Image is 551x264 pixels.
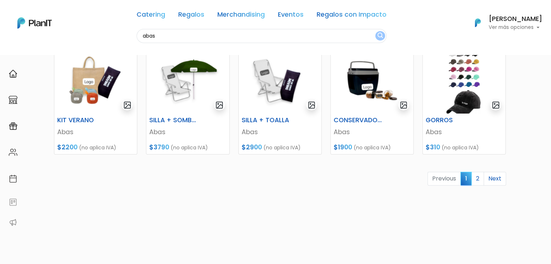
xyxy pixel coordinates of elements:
img: people-662611757002400ad9ed0e3c099ab2801c6687ba6c219adb57efc949bc21e19d.svg [9,148,17,157]
a: Catering [137,12,165,20]
span: (no aplica IVA) [171,144,208,151]
span: (no aplica IVA) [354,144,391,151]
img: PlanIt Logo [470,15,486,31]
h6: [PERSON_NAME] [489,16,542,22]
p: Abas [334,127,410,137]
img: campaigns-02234683943229c281be62815700db0a1741e53638e28bf9629b52c665b00959.svg [9,122,17,131]
img: thumb_Dise%C3%B1o_sin_t%C3%ADtulo_-_2025-02-14T102827.188.png [423,50,505,114]
h6: CONSERVADORA + PICADA [329,116,387,124]
h6: KIT VERANO [53,116,110,124]
a: Regalos con Impacto [317,12,387,20]
h6: SILLA + SOMBRILLA [145,116,202,124]
span: $310 [426,143,440,152]
img: gallery-light [123,101,132,109]
a: 2 [471,172,484,186]
img: calendar-87d922413cdce8b2cf7b7f5f62616a5cf9e4887200fb71536465627b3292af00.svg [9,174,17,183]
img: home-e721727adea9d79c4d83392d1f703f7f8bce08238fde08b1acbfd93340b81755.svg [9,69,17,78]
a: Eventos [278,12,304,20]
span: $2900 [242,143,262,152]
img: gallery-light [215,101,224,109]
a: gallery-light GORROS Abas $310 (no aplica IVA) [422,50,506,154]
img: thumb_Captura_de_pantalla_2025-09-15_133136.png [331,50,413,114]
p: Ver más opciones [489,25,542,30]
a: gallery-light KIT VERANO Abas $2200 (no aplica IVA) [54,50,137,154]
a: Merchandising [217,12,265,20]
a: gallery-light SILLA + TOALLA Abas $2900 (no aplica IVA) [238,50,322,154]
img: gallery-light [492,101,500,109]
img: thumb_Captura_de_pantalla_2025-09-15_123031.png [54,50,137,114]
span: (no aplica IVA) [263,144,301,151]
img: gallery-light [400,101,408,109]
span: 1 [460,172,472,185]
img: thumb_Captura_de_pantalla_2025-09-15_123502.png [146,50,229,114]
p: Abas [426,127,502,137]
a: gallery-light SILLA + SOMBRILLA Abas $3790 (no aplica IVA) [146,50,229,154]
img: search_button-432b6d5273f82d61273b3651a40e1bd1b912527efae98b1b7a1b2c0702e16a8d.svg [377,33,383,39]
img: partners-52edf745621dab592f3b2c58e3bca9d71375a7ef29c3b500c9f145b62cc070d4.svg [9,218,17,227]
h6: SILLA + TOALLA [237,116,295,124]
button: PlanIt Logo [PERSON_NAME] Ver más opciones [466,13,542,32]
input: Buscá regalos, desayunos, y más [137,29,387,43]
p: Abas [149,127,226,137]
a: gallery-light CONSERVADORA + PICADA Abas $1900 (no aplica IVA) [330,50,414,154]
span: $3790 [149,143,169,152]
span: $1900 [334,143,352,152]
span: $2200 [57,143,78,152]
p: Abas [242,127,318,137]
a: Next [484,172,506,186]
span: (no aplica IVA) [442,144,479,151]
img: marketplace-4ceaa7011d94191e9ded77b95e3339b90024bf715f7c57f8cf31f2d8c509eaba.svg [9,95,17,104]
div: ¿Necesitás ayuda? [37,7,104,21]
h6: GORROS [421,116,479,124]
img: feedback-78b5a0c8f98aac82b08bfc38622c3050aee476f2c9584af64705fc4e61158814.svg [9,198,17,206]
img: PlanIt Logo [17,17,52,29]
img: thumb_Captura_de_pantalla_2025-09-15_124154.png [239,50,321,114]
a: Regalos [178,12,204,20]
span: (no aplica IVA) [79,144,116,151]
p: Abas [57,127,134,137]
img: gallery-light [308,101,316,109]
